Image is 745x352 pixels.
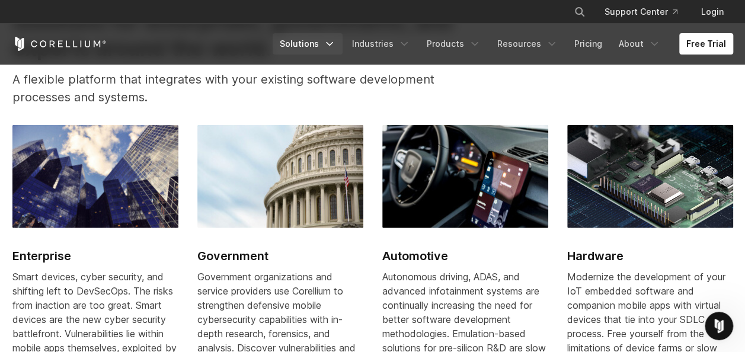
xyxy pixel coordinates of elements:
h2: Government [197,247,363,265]
a: About [612,33,667,55]
div: Navigation Menu [273,33,733,55]
a: Support Center [595,1,687,23]
h2: Automotive [382,247,548,265]
img: Government [197,125,363,228]
img: Enterprise [12,125,178,228]
a: Pricing [567,33,609,55]
h2: Enterprise [12,247,178,265]
a: Products [420,33,488,55]
h2: Hardware [567,247,733,265]
button: Search [569,1,590,23]
iframe: Intercom live chat [705,312,733,340]
img: Automotive [382,125,548,228]
div: Navigation Menu [559,1,733,23]
a: Corellium Home [12,37,107,51]
p: A flexible platform that integrates with your existing software development processes and systems. [12,71,485,106]
a: Industries [345,33,417,55]
a: Free Trial [679,33,733,55]
img: Hardware [567,125,733,228]
a: Resources [490,33,565,55]
a: Solutions [273,33,343,55]
a: Login [692,1,733,23]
